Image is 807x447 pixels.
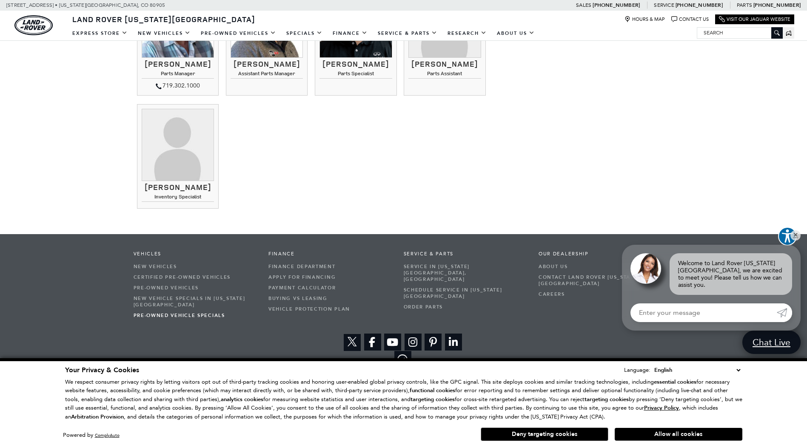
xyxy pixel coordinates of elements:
a: Contact Us [671,16,709,23]
a: Service in [US_STATE][GEOGRAPHIC_DATA], [GEOGRAPHIC_DATA] [404,261,526,285]
strong: Arbitration Provision [71,413,124,421]
strong: targeting cookies [411,396,455,403]
a: Finance Department [268,261,391,272]
span: Service & Parts [404,251,526,257]
h4: Parts Specialist [319,71,392,79]
a: Certified Pre-Owned Vehicles [134,272,256,283]
nav: Main Navigation [67,26,540,41]
span: Parts [737,2,752,8]
a: Buying vs Leasing [268,293,391,304]
a: Open Pinterest-p in a new window [425,334,442,351]
a: Open Youtube-play in a new window [384,334,401,351]
button: Allow all cookies [615,428,742,441]
h4: Inventory Specialist [142,194,214,202]
span: Finance [268,251,391,257]
input: Search [697,28,782,38]
a: EXPRESS STORE [67,26,133,41]
a: Finance [328,26,373,41]
div: Powered by [63,433,120,438]
a: Vehicle Protection Plan [268,304,391,314]
h3: [PERSON_NAME] [319,60,392,68]
a: Contact Land Rover [US_STATE][GEOGRAPHIC_DATA] [539,272,661,289]
strong: functional cookies [410,387,455,394]
aside: Accessibility Help Desk [778,227,797,247]
a: [PHONE_NUMBER] [753,2,801,8]
a: Service & Parts [373,26,442,41]
h3: [PERSON_NAME] [142,60,214,68]
a: Apply for Financing [268,272,391,283]
div: Welcome to Land Rover [US_STATE][GEOGRAPHIC_DATA], we are excited to meet you! Please tell us how... [670,253,792,295]
a: [STREET_ADDRESS] • [US_STATE][GEOGRAPHIC_DATA], CO 80905 [6,2,165,8]
span: Vehicles [134,251,256,257]
span: Sales [576,2,591,8]
a: About Us [539,261,661,272]
a: Pre-Owned Vehicle Specials [134,310,256,321]
a: [PHONE_NUMBER] [676,2,723,8]
a: Chat Live [742,331,801,354]
span: Our Dealership [539,251,661,257]
a: Careers [539,289,661,300]
a: Pre-Owned Vehicles [196,26,281,41]
a: Open Instagram in a new window [405,334,422,351]
a: Schedule Service in [US_STATE][GEOGRAPHIC_DATA] [404,285,526,302]
span: Chat Live [748,337,795,348]
a: Land Rover [US_STATE][GEOGRAPHIC_DATA] [67,14,260,24]
img: Agent profile photo [630,253,661,284]
h4: Assistant Parts Manager [231,71,303,79]
h3: [PERSON_NAME] [231,60,303,68]
a: Open Linkedin in a new window [445,334,462,351]
a: Submit [777,303,792,322]
span: Land Rover [US_STATE][GEOGRAPHIC_DATA] [72,14,255,24]
button: Deny targeting cookies [481,427,608,441]
img: Land Rover [14,15,53,35]
div: 719.302.1000 [142,81,214,91]
span: Your Privacy & Cookies [65,365,139,375]
a: Research [442,26,492,41]
a: New Vehicles [133,26,196,41]
h4: Parts Assistant [408,71,481,79]
a: Order Parts [404,302,526,312]
select: Language Select [652,365,742,375]
a: land-rover [14,15,53,35]
a: New Vehicle Specials in [US_STATE][GEOGRAPHIC_DATA] [134,293,256,310]
strong: targeting cookies [585,396,629,403]
input: Enter your message [630,303,777,322]
a: New Vehicles [134,261,256,272]
u: Privacy Policy [644,404,679,412]
a: Hours & Map [624,16,665,23]
a: Specials [281,26,328,41]
a: Pre-Owned Vehicles [134,283,256,293]
h3: [PERSON_NAME] [142,183,214,192]
a: About Us [492,26,540,41]
a: Visit Our Jaguar Website [719,16,790,23]
span: Service [654,2,674,8]
a: ComplyAuto [95,433,120,438]
h3: [PERSON_NAME] [408,60,481,68]
button: Explore your accessibility options [778,227,797,246]
a: Open Facebook in a new window [364,334,381,351]
a: Payment Calculator [268,283,391,293]
a: Open Twitter in a new window [344,334,361,351]
a: [PHONE_NUMBER] [593,2,640,8]
h4: Parts Manager [142,71,214,79]
strong: essential cookies [654,378,696,386]
div: Language: [624,367,650,373]
p: We respect consumer privacy rights by letting visitors opt out of third-party tracking cookies an... [65,378,742,422]
strong: analytics cookies [221,396,263,403]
